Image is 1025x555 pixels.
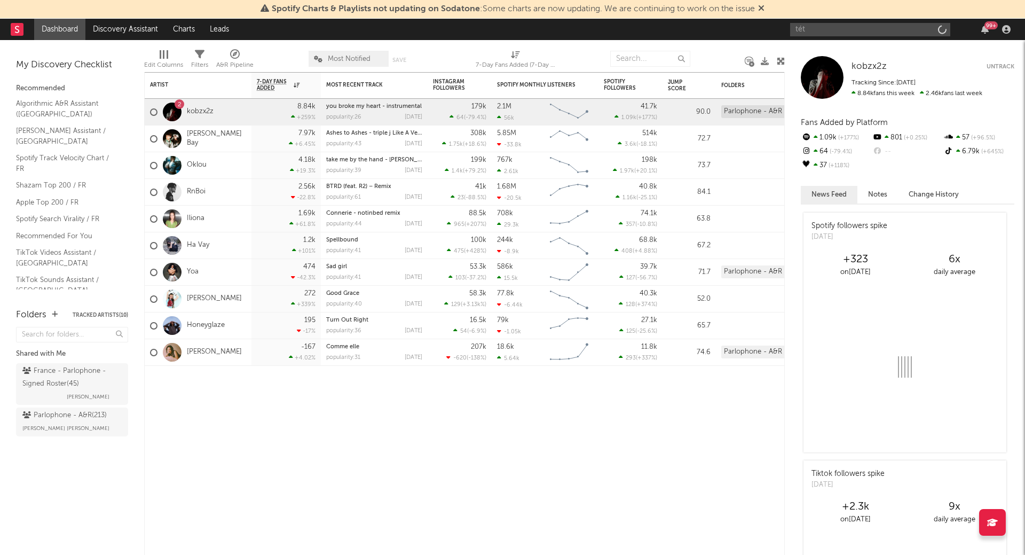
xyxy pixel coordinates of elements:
span: -79.4 % [466,115,485,121]
span: [PERSON_NAME] [PERSON_NAME] [22,422,109,435]
div: Most Recent Track [326,82,406,88]
div: on [DATE] [806,513,905,526]
div: -1.05k [497,328,521,335]
div: ( ) [445,167,486,174]
a: kobzx2z [851,61,887,72]
div: popularity: 31 [326,355,360,361]
svg: Chart title [545,99,593,126]
span: 127 [626,275,635,281]
div: -20.5k [497,194,522,201]
div: 40.3k [640,290,657,297]
span: +374 % [637,302,656,308]
div: +339 % [291,301,316,308]
div: popularity: 26 [326,114,361,120]
div: 179k [471,103,486,110]
div: +6.45 % [289,140,316,147]
div: 67.2 [668,239,711,252]
div: +19.3 % [290,167,316,174]
div: France - Parlophone - Signed Roster ( 45 ) [22,365,119,390]
div: [DATE] [405,168,422,174]
span: 1.16k [622,195,636,201]
div: -17 % [297,327,316,334]
div: Filters [191,45,208,76]
span: +4.88 % [634,248,656,254]
span: 125 [626,329,635,334]
div: [DATE] [811,232,887,243]
button: 99+ [981,25,989,34]
div: Turn Out Right [326,317,422,323]
a: [PERSON_NAME] Bay [187,130,246,148]
div: 801 [872,131,943,145]
div: Parlophone - A&R ( 213 ) [22,409,107,422]
div: 99 + [984,21,998,29]
span: 1.4k [452,168,463,174]
span: +177 % [837,135,859,141]
div: 11.8k [641,343,657,350]
button: Notes [857,186,898,204]
svg: Chart title [545,152,593,179]
div: 6.79k [943,145,1014,159]
span: 293 [626,355,636,361]
div: 1.2k [303,237,316,244]
div: 8.84k [297,103,316,110]
svg: Chart title [545,312,593,339]
div: popularity: 39 [326,168,361,174]
div: ( ) [450,114,486,121]
div: Instagram Followers [433,79,470,91]
a: Oklou [187,161,207,170]
div: 1.09k [801,131,872,145]
div: 63.8 [668,213,711,225]
span: -56.7 % [637,275,656,281]
div: Jump Score [668,79,695,92]
span: 129 [451,302,461,308]
div: -22.8 % [291,194,316,201]
span: 475 [454,248,464,254]
div: [DATE] [405,301,422,307]
div: BTRD (feat. R2) – Remix [326,184,422,190]
div: Spellbound [326,237,422,243]
div: 1.69k [298,210,316,217]
svg: Chart title [545,339,593,366]
div: +2.3k [806,501,905,513]
span: +20.1 % [636,168,656,174]
span: -10.8 % [637,222,656,228]
div: [DATE] [405,141,422,147]
span: -37.2 % [467,275,485,281]
span: -620 [453,355,467,361]
div: +259 % [291,114,316,121]
button: Untrack [987,61,1014,72]
span: 8.84k fans this week [851,90,914,97]
div: 53.3k [470,263,486,270]
span: -138 % [468,355,485,361]
span: 1.09k [621,115,636,121]
div: 39.7k [640,263,657,270]
button: Tracked Artists(10) [73,312,128,318]
div: 9 x [905,501,1004,513]
div: popularity: 61 [326,194,361,200]
div: 16.5k [470,317,486,324]
a: Iliona [187,214,204,223]
div: 68.8k [639,237,657,244]
a: Leads [202,19,236,40]
a: Yoa [187,268,199,277]
div: you broke my heart - instrumental [326,104,422,110]
div: +323 [806,253,905,266]
div: popularity: 41 [326,275,361,280]
div: 77.8k [497,290,514,297]
div: 7-Day Fans Added (7-Day Fans Added) [476,45,556,76]
span: Dismiss [758,5,764,13]
div: 79k [497,317,509,324]
div: popularity: 36 [326,328,361,334]
div: 52.0 [668,293,711,306]
a: Dashboard [34,19,85,40]
button: Change History [898,186,969,204]
span: +645 % [980,149,1004,155]
span: -25.6 % [637,329,656,334]
span: +118 % [827,163,849,169]
a: Turn Out Right [326,317,368,323]
div: Edit Columns [144,59,183,72]
div: 40.8k [639,183,657,190]
div: Tiktok followers spike [811,468,885,480]
div: 2.61k [497,168,518,175]
a: Sad girl [326,264,347,270]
